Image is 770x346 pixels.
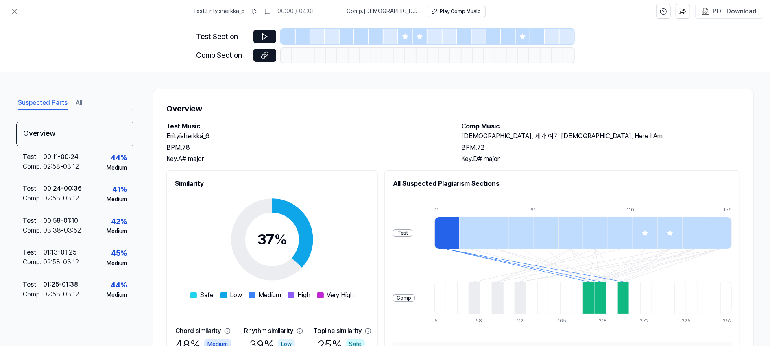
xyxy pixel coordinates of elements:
[111,216,127,228] div: 42 %
[393,294,415,302] div: Comp
[722,318,732,324] div: 352
[244,326,293,336] div: Rhythm similarity
[23,162,43,172] div: Comp .
[43,184,82,194] div: 00:24 - 00:36
[111,279,127,291] div: 44 %
[393,179,732,189] h2: All Suspected Plagiarism Sections
[434,318,446,324] div: 5
[23,226,43,235] div: Comp .
[679,8,687,15] img: share
[259,290,281,300] span: Medium
[558,318,569,324] div: 165
[166,122,445,131] h2: Test Music
[166,131,445,141] h2: Erityisherkkä_6
[274,231,287,248] span: %
[440,8,480,15] div: Play Comp Music
[257,228,287,250] div: 37
[327,290,354,300] span: Very High
[476,318,487,324] div: 58
[16,122,133,146] div: Overview
[462,122,741,131] h2: Comp Music
[175,179,369,189] h2: Similarity
[462,131,741,141] h2: [DEMOGRAPHIC_DATA], 제가 여기 [DEMOGRAPHIC_DATA], Here I Am
[43,289,79,299] div: 02:58 - 03:12
[462,154,741,164] div: Key. D# major
[76,97,82,110] button: All
[723,207,732,213] div: 159
[107,164,127,172] div: Medium
[599,318,611,324] div: 218
[23,289,43,299] div: Comp .
[462,143,741,152] div: BPM. 72
[23,248,43,257] div: Test .
[193,7,245,15] span: Test . Erityisherkkä_6
[111,152,127,164] div: 44 %
[627,207,652,213] div: 110
[230,290,242,300] span: Low
[18,97,68,110] button: Suspected Parts
[43,216,78,226] div: 00:58 - 01:10
[681,318,693,324] div: 325
[107,291,127,299] div: Medium
[23,184,43,194] div: Test .
[43,257,79,267] div: 02:58 - 03:12
[23,152,43,162] div: Test .
[43,194,79,203] div: 02:58 - 03:12
[277,7,314,15] div: 00:00 / 04:01
[313,326,362,336] div: Topline similarity
[23,216,43,226] div: Test .
[166,143,445,152] div: BPM. 78
[713,6,757,17] div: PDF Download
[43,280,78,289] div: 01:25 - 01:38
[43,152,79,162] div: 00:11 - 00:24
[107,227,127,235] div: Medium
[166,102,740,115] h1: Overview
[23,280,43,289] div: Test .
[702,8,709,15] img: PDF Download
[196,50,249,61] div: Comp Section
[112,184,127,196] div: 41 %
[43,248,76,257] div: 01:13 - 01:25
[347,7,418,15] span: Comp . [DEMOGRAPHIC_DATA], 제가 여기 [DEMOGRAPHIC_DATA], Here I Am
[200,290,214,300] span: Safe
[196,31,249,43] div: Test Section
[640,318,652,324] div: 272
[43,226,81,235] div: 03:38 - 03:52
[175,326,221,336] div: Chord similarity
[107,259,127,268] div: Medium
[531,207,556,213] div: 61
[23,194,43,203] div: Comp .
[656,4,671,19] button: help
[660,7,667,15] svg: help
[107,196,127,204] div: Medium
[23,257,43,267] div: Comp .
[43,162,79,172] div: 02:58 - 03:12
[428,6,486,17] button: Play Comp Music
[700,4,758,18] button: PDF Download
[166,154,445,164] div: Key. A# major
[111,248,127,259] div: 45 %
[393,229,412,237] div: Test
[517,318,528,324] div: 112
[298,290,311,300] span: High
[434,207,459,213] div: 11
